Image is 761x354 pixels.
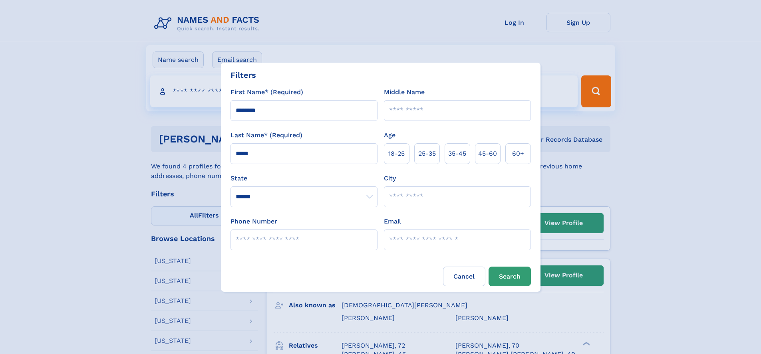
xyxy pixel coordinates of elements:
[230,131,302,140] label: Last Name* (Required)
[489,267,531,286] button: Search
[448,149,466,158] span: 35‑45
[230,87,303,97] label: First Name* (Required)
[478,149,497,158] span: 45‑60
[384,131,395,140] label: Age
[443,267,485,286] label: Cancel
[230,69,256,81] div: Filters
[384,87,425,97] label: Middle Name
[230,174,378,183] label: State
[230,217,277,226] label: Phone Number
[388,149,405,158] span: 18‑25
[512,149,524,158] span: 60+
[418,149,436,158] span: 25‑35
[384,217,401,226] label: Email
[384,174,396,183] label: City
